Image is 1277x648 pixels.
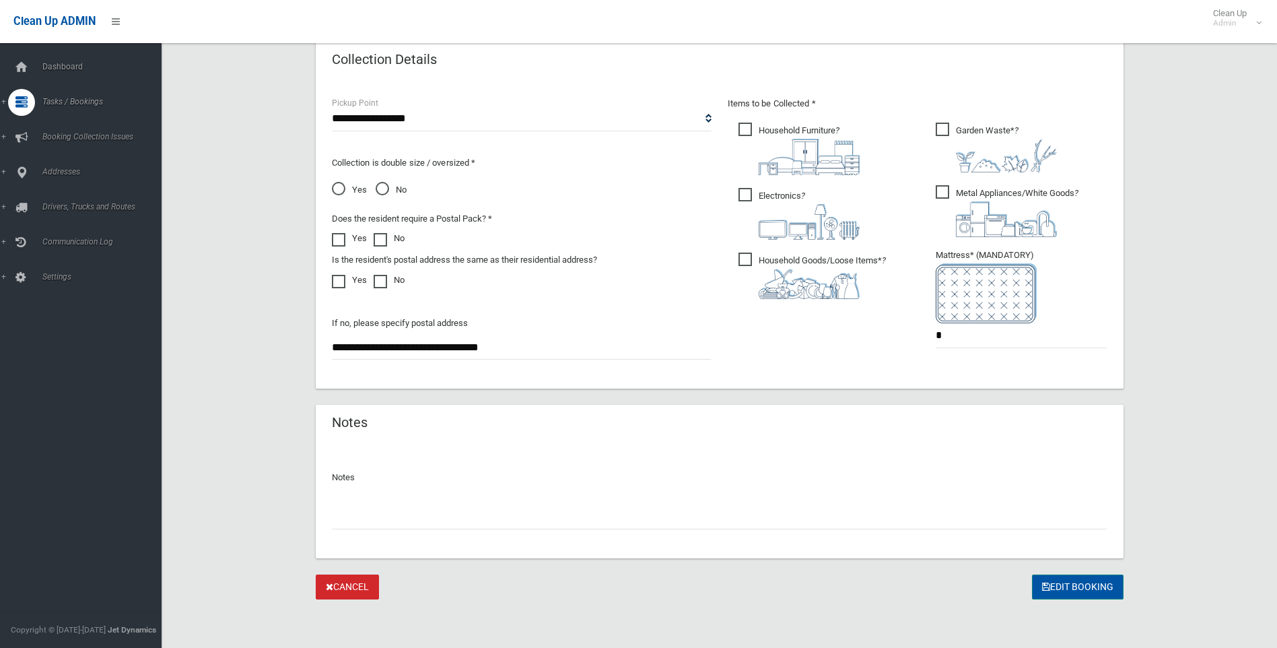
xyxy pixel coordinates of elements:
[332,315,468,331] label: If no, please specify postal address
[956,139,1057,172] img: 4fd8a5c772b2c999c83690221e5242e0.png
[316,575,379,600] a: Cancel
[728,96,1107,112] p: Items to be Collected *
[13,15,96,28] span: Clean Up ADMIN
[1206,8,1260,28] span: Clean Up
[332,272,367,288] label: Yes
[759,125,860,175] i: ?
[1213,18,1247,28] small: Admin
[936,185,1078,237] span: Metal Appliances/White Goods
[936,263,1037,323] img: e7408bece873d2c1783593a074e5cb2f.png
[1032,575,1124,600] button: Edit Booking
[956,188,1078,237] i: ?
[956,201,1057,237] img: 36c1b0289cb1767239cdd3de9e694f19.png
[38,132,172,141] span: Booking Collection Issues
[738,188,860,240] span: Electronics
[332,230,367,247] label: Yes
[38,237,172,247] span: Communication Log
[332,182,367,198] span: Yes
[38,97,172,106] span: Tasks / Bookings
[374,230,405,247] label: No
[936,123,1057,172] span: Garden Waste*
[316,46,453,73] header: Collection Details
[738,253,886,299] span: Household Goods/Loose Items*
[759,255,886,299] i: ?
[936,250,1107,323] span: Mattress* (MANDATORY)
[374,272,405,288] label: No
[332,252,597,268] label: Is the resident's postal address the same as their residential address?
[38,202,172,212] span: Drivers, Trucks and Routes
[38,62,172,71] span: Dashboard
[376,182,407,198] span: No
[38,272,172,282] span: Settings
[316,410,384,436] header: Notes
[11,625,106,635] span: Copyright © [DATE]-[DATE]
[108,625,156,635] strong: Jet Dynamics
[738,123,860,175] span: Household Furniture
[956,125,1057,172] i: ?
[759,204,860,240] img: 394712a680b73dbc3d2a6a3a7ffe5a07.png
[332,469,1107,486] p: Notes
[759,269,860,299] img: b13cc3517677393f34c0a387616ef184.png
[759,191,860,240] i: ?
[332,155,712,171] p: Collection is double size / oversized *
[332,211,492,227] label: Does the resident require a Postal Pack? *
[38,167,172,176] span: Addresses
[759,139,860,175] img: aa9efdbe659d29b613fca23ba79d85cb.png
